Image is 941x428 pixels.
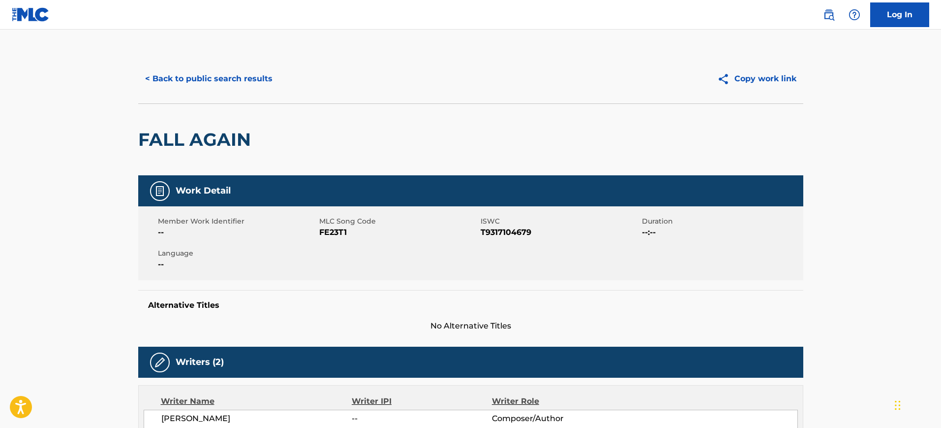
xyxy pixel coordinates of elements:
img: Copy work link [717,73,734,85]
span: No Alternative Titles [138,320,803,332]
span: Composer/Author [492,413,619,425]
span: MLC Song Code [319,216,478,227]
span: Member Work Identifier [158,216,317,227]
span: Language [158,248,317,259]
span: -- [352,413,491,425]
img: Work Detail [154,185,166,197]
iframe: Chat Widget [892,381,941,428]
div: Writer Name [161,395,352,407]
a: Public Search [819,5,839,25]
a: Log In [870,2,929,27]
div: Drag [895,391,901,420]
div: Writer IPI [352,395,492,407]
img: search [823,9,835,21]
div: Help [845,5,864,25]
button: Copy work link [710,66,803,91]
span: -- [158,227,317,238]
img: Writers [154,357,166,368]
span: ISWC [481,216,639,227]
div: Writer Role [492,395,619,407]
iframe: Resource Center [913,279,941,358]
img: help [849,9,860,21]
span: FE23T1 [319,227,478,238]
h5: Work Detail [176,185,231,197]
span: --:-- [642,227,801,238]
button: < Back to public search results [138,66,279,91]
span: T9317104679 [481,227,639,238]
h5: Alternative Titles [148,300,793,310]
span: [PERSON_NAME] [161,413,352,425]
img: MLC Logo [12,7,50,22]
span: -- [158,259,317,270]
h5: Writers (2) [176,357,224,368]
h2: FALL AGAIN [138,129,256,151]
span: Duration [642,216,801,227]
